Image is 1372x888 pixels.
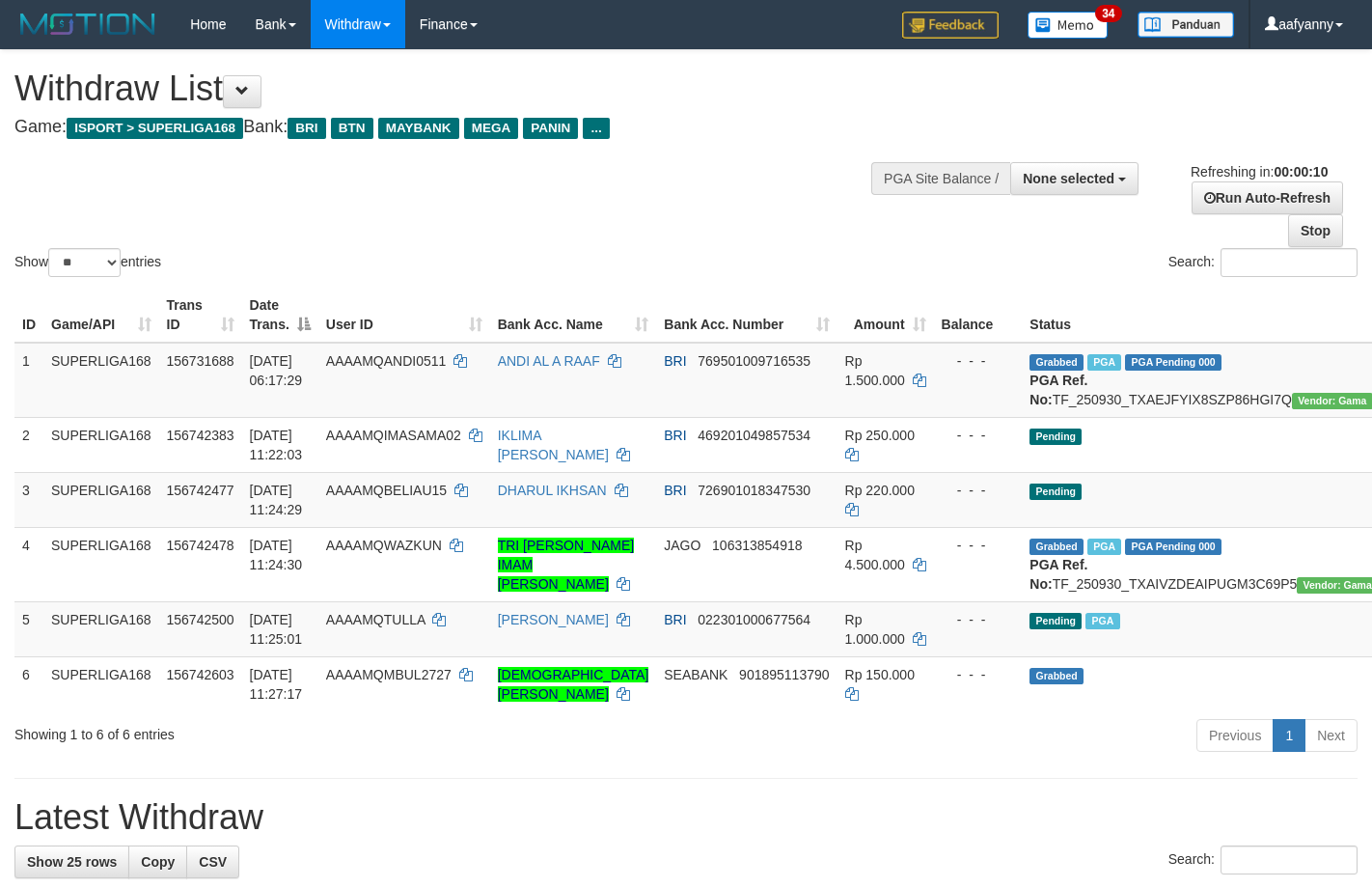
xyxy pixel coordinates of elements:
span: 156742478 [167,538,234,553]
td: SUPERLIGA168 [43,343,159,418]
span: 156742603 [167,667,234,682]
span: BRI [664,612,686,627]
td: 4 [14,527,43,601]
input: Search: [1221,846,1358,874]
span: PGA Pending [1125,539,1221,555]
span: Copy 726901018347530 to clipboard [698,483,810,498]
span: Copy 022301000677564 to clipboard [698,612,810,627]
a: DHARUL IKHSAN [498,483,607,498]
img: panduan.png [1138,12,1234,38]
h1: Withdraw List [14,69,895,108]
div: PGA Site Balance / [871,162,1010,195]
div: Showing 1 to 6 of 6 entries [14,717,558,744]
span: Rp 4.500.000 [845,538,905,572]
span: BRI [664,353,686,369]
span: [DATE] 11:24:29 [250,483,303,517]
span: BRI [288,118,325,139]
select: Showentries [48,248,121,277]
a: Run Auto-Refresh [1192,181,1343,214]
th: Date Trans.: activate to sort column descending [242,288,318,343]
span: MEGA [464,118,519,139]
span: Grabbed [1029,354,1084,371]
td: 3 [14,472,43,527]
a: ANDI AL A RAAF [498,353,600,369]
span: Copy [141,854,175,870]
span: [DATE] 11:27:17 [250,667,303,702]
span: Refreshing in: [1191,164,1328,180]
span: Marked by aafsengchandara [1087,539,1121,555]
td: SUPERLIGA168 [43,472,159,527]
label: Show entries [14,248,161,277]
td: SUPERLIGA168 [43,601,159,656]
span: ... [583,118,609,139]
span: Copy 469201049857534 to clipboard [698,428,810,443]
a: [DEMOGRAPHIC_DATA][PERSON_NAME] [498,667,649,702]
span: Pending [1029,613,1082,629]
span: ISPORT > SUPERLIGA168 [67,118,243,139]
a: Next [1304,719,1358,752]
td: 6 [14,656,43,711]
span: Marked by aafheankoy [1085,613,1119,629]
th: Amount: activate to sort column ascending [837,288,934,343]
th: User ID: activate to sort column ascending [318,288,490,343]
strong: 00:00:10 [1274,164,1328,180]
a: TRI [PERSON_NAME] IMAM [PERSON_NAME] [498,538,635,592]
span: 156742477 [167,483,234,498]
a: Show 25 rows [14,846,129,878]
div: - - - [942,481,1015,500]
b: PGA Ref. No: [1029,557,1087,592]
span: Grabbed [1029,668,1084,684]
td: 1 [14,343,43,418]
th: Trans ID: activate to sort column ascending [159,288,242,343]
span: [DATE] 11:24:30 [250,538,303,572]
h4: Game: Bank: [14,118,895,137]
td: SUPERLIGA168 [43,417,159,472]
span: AAAAMQBELIAU15 [326,483,447,498]
span: [DATE] 11:22:03 [250,428,303,462]
span: Show 25 rows [27,854,117,870]
span: Rp 150.000 [845,667,915,682]
button: None selected [1010,162,1139,195]
span: Rp 250.000 [845,428,915,443]
span: Copy 769501009716535 to clipboard [698,353,810,369]
span: AAAAMQWAZKUN [326,538,442,553]
span: MAYBANK [378,118,459,139]
a: [PERSON_NAME] [498,612,609,627]
div: - - - [942,426,1015,445]
a: CSV [186,846,239,878]
span: None selected [1023,171,1114,186]
span: BTN [331,118,373,139]
th: Balance [934,288,1023,343]
div: - - - [942,610,1015,629]
span: 34 [1095,5,1121,22]
span: BRI [664,483,686,498]
a: 1 [1273,719,1305,752]
span: AAAAMQMBUL2727 [326,667,452,682]
span: Rp 1.000.000 [845,612,905,647]
th: ID [14,288,43,343]
span: 156731688 [167,353,234,369]
td: SUPERLIGA168 [43,656,159,711]
img: MOTION_logo.png [14,10,161,39]
span: AAAAMQTULLA [326,612,425,627]
div: - - - [942,536,1015,555]
span: BRI [664,428,686,443]
th: Game/API: activate to sort column ascending [43,288,159,343]
span: CSV [199,854,227,870]
div: - - - [942,351,1015,371]
a: Previous [1196,719,1274,752]
span: 156742383 [167,428,234,443]
span: Pending [1029,484,1082,500]
th: Bank Acc. Name: activate to sort column ascending [490,288,657,343]
span: JAGO [664,538,700,553]
span: [DATE] 06:17:29 [250,353,303,388]
a: Stop [1288,214,1343,247]
a: Copy [128,846,187,878]
span: Pending [1029,429,1082,445]
span: SEABANK [664,667,727,682]
span: AAAAMQANDI0511 [326,353,447,369]
span: Rp 1.500.000 [845,353,905,388]
span: PANIN [523,118,578,139]
td: SUPERLIGA168 [43,527,159,601]
td: 5 [14,601,43,656]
